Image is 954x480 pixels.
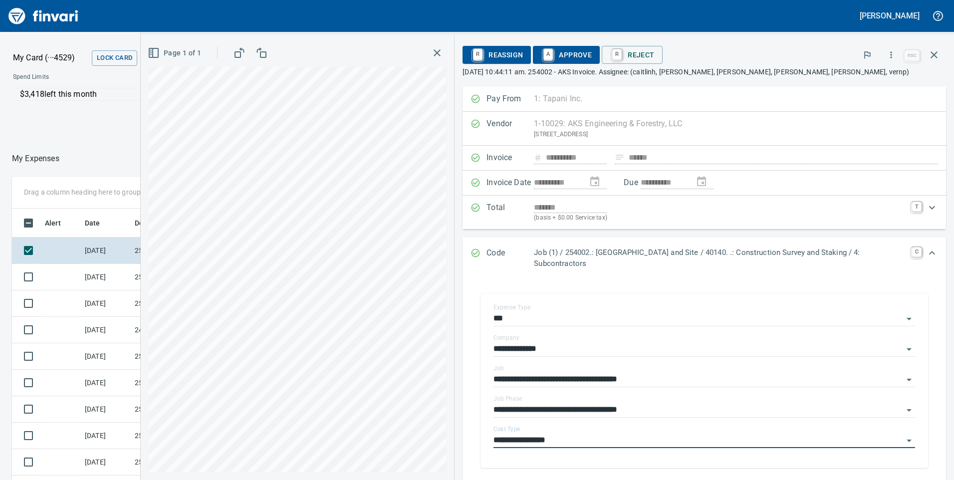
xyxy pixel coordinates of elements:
[20,88,333,100] p: $3,418 left this month
[81,449,131,476] td: [DATE]
[135,217,172,229] span: Description
[493,365,504,371] label: Job
[534,213,906,223] p: (basis + $0.00 Service tax)
[463,67,946,77] p: [DATE] 10:44:11 am. 254002 - AKS Invoice. Assignee: (caitlinh, [PERSON_NAME], [PERSON_NAME], [PER...
[912,247,922,257] a: C
[81,317,131,343] td: [DATE]
[131,238,221,264] td: 254002
[905,50,920,61] a: esc
[81,423,131,449] td: [DATE]
[902,342,916,356] button: Open
[24,187,170,197] p: Drag a column heading here to group the table
[131,396,221,423] td: 254002
[131,343,221,370] td: 254002
[85,217,100,229] span: Date
[150,47,201,59] span: Page 1 of 1
[860,10,920,21] h5: [PERSON_NAME]
[612,49,622,60] a: R
[12,153,59,165] nav: breadcrumb
[45,217,74,229] span: Alert
[13,52,88,64] p: My Card (···4529)
[92,50,137,66] button: Lock Card
[81,343,131,370] td: [DATE]
[131,290,221,317] td: 255504
[5,101,339,111] p: Online allowed
[857,8,922,23] button: [PERSON_NAME]
[902,43,946,67] span: Close invoice
[81,264,131,290] td: [DATE]
[131,423,221,449] td: 255504
[81,238,131,264] td: [DATE]
[471,46,523,63] span: Reassign
[85,217,113,229] span: Date
[135,217,185,229] span: Description
[541,46,592,63] span: Approve
[856,44,878,66] button: Flag
[6,4,81,28] img: Finvari
[473,49,482,60] a: R
[533,46,600,64] button: AApprove
[902,403,916,417] button: Open
[131,449,221,476] td: 255504
[12,153,59,165] p: My Expenses
[534,247,906,269] p: Job (1) / 254002.: [GEOGRAPHIC_DATA] and Site / 40140. .: Construction Survey and Staking / 4: Su...
[463,196,946,229] div: Expand
[493,426,520,432] label: Cost Type
[493,304,530,310] label: Expense Type
[131,317,221,343] td: 244015.4002
[486,247,534,269] p: Code
[13,72,193,82] span: Spend Limits
[912,202,922,212] a: T
[543,49,553,60] a: A
[902,312,916,326] button: Open
[131,370,221,396] td: 254002
[131,264,221,290] td: 255504
[81,396,131,423] td: [DATE]
[493,396,522,402] label: Job Phase
[81,370,131,396] td: [DATE]
[81,290,131,317] td: [DATE]
[486,202,534,223] p: Total
[602,46,662,64] button: RReject
[463,237,946,279] div: Expand
[97,52,132,64] span: Lock Card
[902,373,916,387] button: Open
[45,217,61,229] span: Alert
[902,434,916,448] button: Open
[610,46,654,63] span: Reject
[880,44,902,66] button: More
[463,46,531,64] button: RReassign
[493,335,519,341] label: Company
[146,44,205,62] button: Page 1 of 1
